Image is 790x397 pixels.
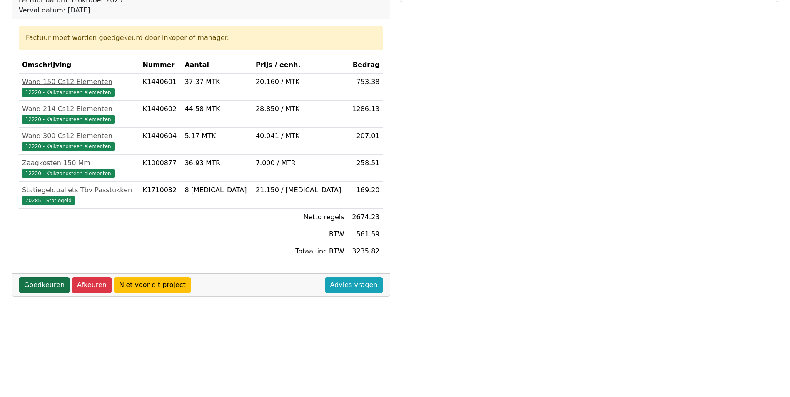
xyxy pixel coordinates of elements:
[19,277,70,293] a: Goedkeuren
[139,155,181,182] td: K1000877
[348,74,383,101] td: 753.38
[22,77,136,87] div: Wand 150 Cs12 Elementen
[22,185,136,205] a: Statiegeldpallets Tbv Passtukken70285 - Statiegeld
[256,158,344,168] div: 7.000 / MTR
[22,169,115,178] span: 12220 - Kalkzandsteen elementen
[22,158,136,168] div: Zaagkosten 150 Mm
[22,185,136,195] div: Statiegeldpallets Tbv Passtukken
[348,243,383,260] td: 3235.82
[139,182,181,209] td: K1710032
[22,158,136,178] a: Zaagkosten 150 Mm12220 - Kalkzandsteen elementen
[22,115,115,124] span: 12220 - Kalkzandsteen elementen
[72,277,112,293] a: Afkeuren
[22,77,136,97] a: Wand 150 Cs12 Elementen12220 - Kalkzandsteen elementen
[22,88,115,97] span: 12220 - Kalkzandsteen elementen
[22,142,115,151] span: 12220 - Kalkzandsteen elementen
[139,101,181,128] td: K1440602
[19,57,139,74] th: Omschrijving
[22,131,136,151] a: Wand 300 Cs12 Elementen12220 - Kalkzandsteen elementen
[22,104,136,114] div: Wand 214 Cs12 Elementen
[252,226,348,243] td: BTW
[348,209,383,226] td: 2674.23
[184,77,249,87] div: 37.37 MTK
[184,158,249,168] div: 36.93 MTR
[252,57,348,74] th: Prijs / eenh.
[348,57,383,74] th: Bedrag
[184,131,249,141] div: 5.17 MTK
[252,209,348,226] td: Netto regels
[19,5,148,15] div: Verval datum: [DATE]
[139,57,181,74] th: Nummer
[22,131,136,141] div: Wand 300 Cs12 Elementen
[256,77,344,87] div: 20.160 / MTK
[184,104,249,114] div: 44.58 MTK
[139,74,181,101] td: K1440601
[181,57,252,74] th: Aantal
[256,104,344,114] div: 28.850 / MTK
[256,131,344,141] div: 40.041 / MTK
[348,101,383,128] td: 1286.13
[325,277,383,293] a: Advies vragen
[256,185,344,195] div: 21.150 / [MEDICAL_DATA]
[26,33,376,43] div: Factuur moet worden goedgekeurd door inkoper of manager.
[348,128,383,155] td: 207.01
[348,182,383,209] td: 169.20
[114,277,191,293] a: Niet voor dit project
[252,243,348,260] td: Totaal inc BTW
[22,196,75,205] span: 70285 - Statiegeld
[22,104,136,124] a: Wand 214 Cs12 Elementen12220 - Kalkzandsteen elementen
[184,185,249,195] div: 8 [MEDICAL_DATA]
[348,226,383,243] td: 561.59
[139,128,181,155] td: K1440604
[348,155,383,182] td: 258.51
